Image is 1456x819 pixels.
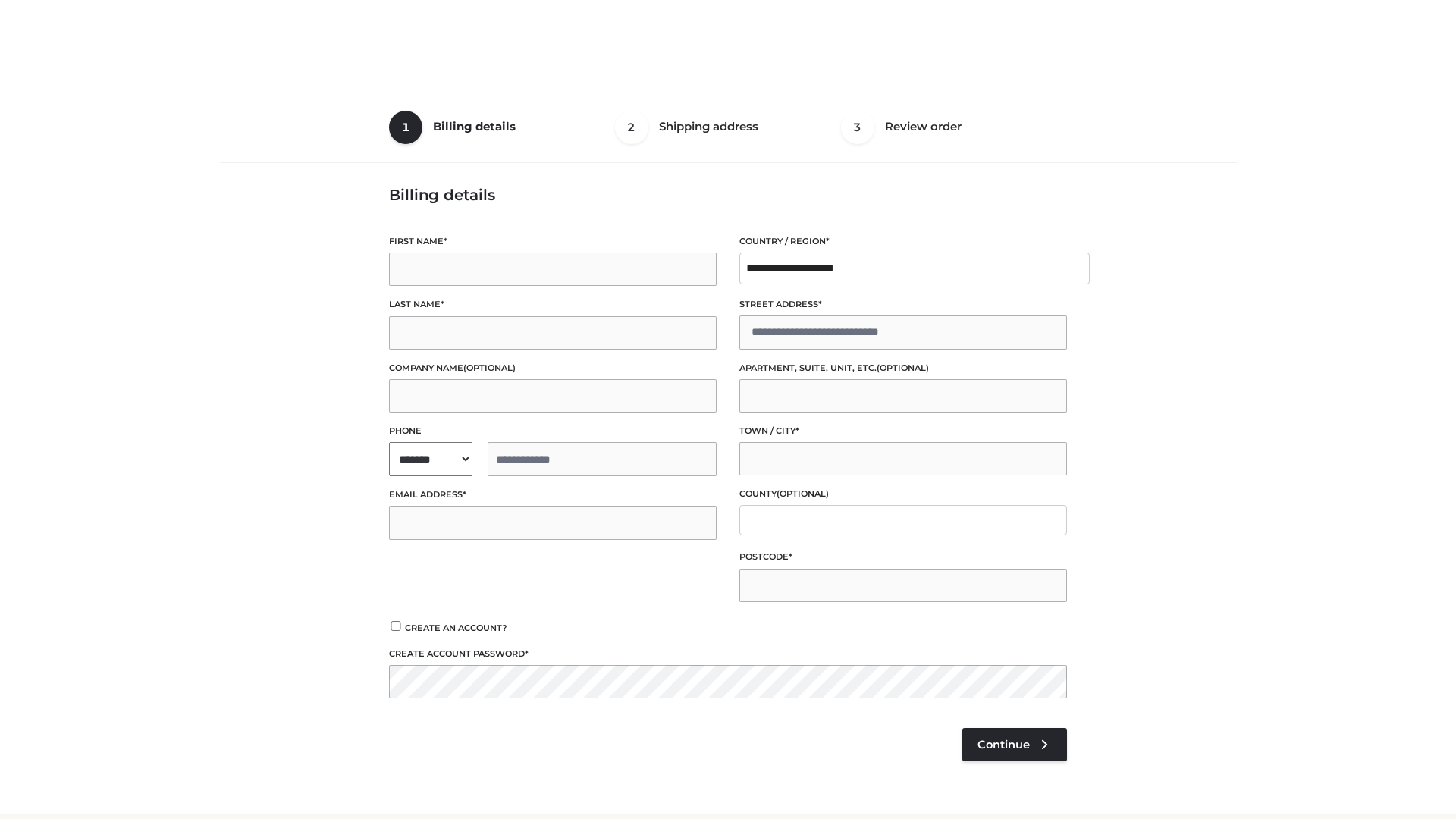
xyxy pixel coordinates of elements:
span: 3 [841,111,874,144]
h3: Billing details [389,186,1067,204]
label: Postcode [739,550,1067,564]
input: Create an account? [389,621,403,631]
span: Shipping address [659,119,758,133]
span: Review order [885,119,962,133]
span: 1 [389,111,422,144]
span: (optional) [877,362,929,373]
label: Country / Region [739,234,1067,249]
label: Street address [739,297,1067,312]
label: Town / City [739,424,1067,438]
label: Phone [389,424,717,438]
label: Email address [389,488,717,502]
span: Create an account? [405,623,507,633]
label: County [739,487,1067,501]
span: (optional) [777,488,829,499]
span: 2 [615,111,648,144]
label: Last name [389,297,717,312]
label: Create account password [389,647,1067,661]
label: First name [389,234,717,249]
span: (optional) [463,362,516,373]
label: Apartment, suite, unit, etc. [739,361,1067,375]
span: Billing details [433,119,516,133]
a: Continue [962,728,1067,761]
span: Continue [977,738,1030,752]
label: Company name [389,361,717,375]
